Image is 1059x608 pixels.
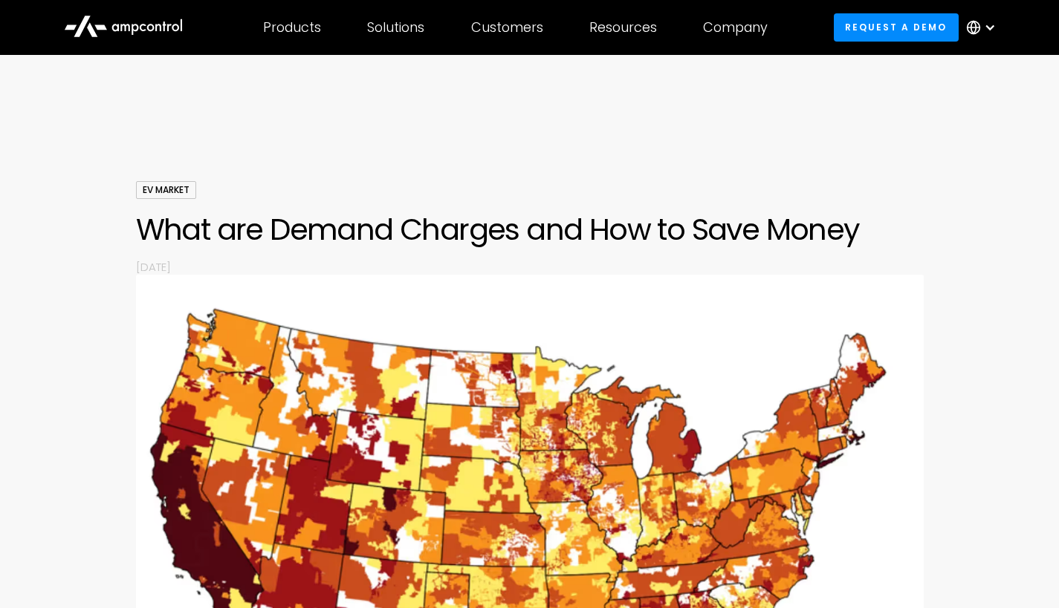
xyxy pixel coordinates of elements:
div: Customers [471,19,543,36]
a: Request a demo [834,13,959,41]
div: EV Market [136,181,196,199]
div: Products [263,19,321,36]
h1: What are Demand Charges and How to Save Money [136,212,924,247]
p: [DATE] [136,259,924,275]
div: Solutions [367,19,424,36]
div: Resources [589,19,657,36]
div: Company [703,19,768,36]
